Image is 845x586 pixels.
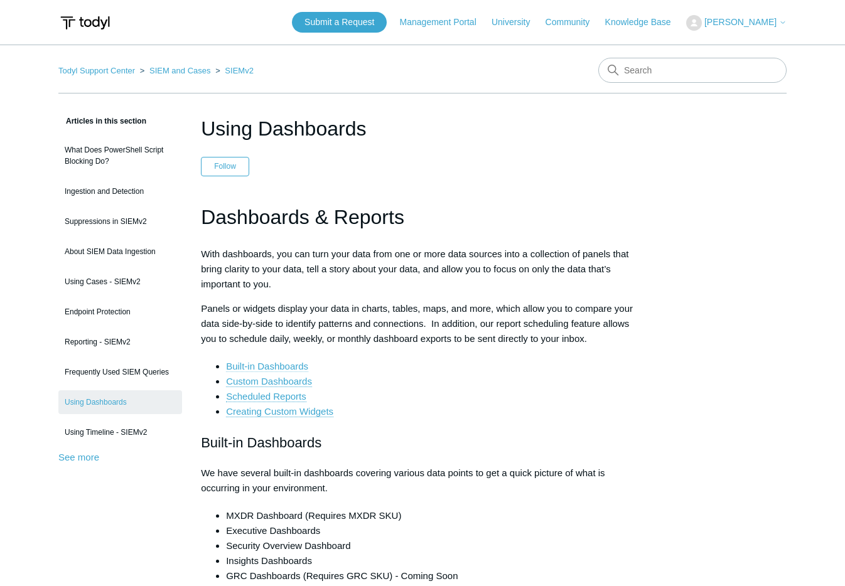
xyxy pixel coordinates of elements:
[149,66,211,75] a: SIEM and Cases
[225,66,254,75] a: SIEMv2
[400,16,489,29] a: Management Portal
[58,390,182,414] a: Using Dashboards
[58,138,182,173] a: What Does PowerShell Script Blocking Do?
[226,391,306,402] a: Scheduled Reports
[58,270,182,294] a: Using Cases - SIEMv2
[137,66,213,75] li: SIEM and Cases
[226,523,644,538] li: Executive Dashboards
[704,17,777,27] span: [PERSON_NAME]
[201,301,644,346] p: Panels or widgets display your data in charts, tables, maps, and more, which allow you to compare...
[201,114,644,144] h1: Using Dashboards
[58,66,135,75] a: Todyl Support Center
[292,12,387,33] a: Submit a Request
[58,66,137,75] li: Todyl Support Center
[58,179,182,203] a: Ingestion and Detection
[605,16,684,29] a: Knowledge Base
[201,157,249,176] button: Follow Article
[226,376,312,387] a: Custom Dashboards
[58,117,146,125] span: Articles in this section
[58,11,112,35] img: Todyl Support Center Help Center home page
[58,240,182,264] a: About SIEM Data Ingestion
[686,15,787,31] button: [PERSON_NAME]
[226,406,333,417] a: Creating Custom Widgets
[58,360,182,384] a: Frequently Used SIEM Queries
[58,420,182,444] a: Using Timeline - SIEMv2
[58,300,182,324] a: Endpoint Protection
[58,330,182,354] a: Reporting - SIEMv2
[226,361,308,372] a: Built-in Dashboards
[201,247,644,292] p: With dashboards, you can turn your data from one or more data sources into a collection of panels...
[213,66,254,75] li: SIEMv2
[58,452,99,462] a: See more
[492,16,542,29] a: University
[226,508,644,523] li: MXDR Dashboard (Requires MXDR SKU)
[226,553,644,568] li: Insights Dashboards
[201,466,644,496] p: We have several built-in dashboards covering various data points to get a quick picture of what i...
[201,432,644,454] h2: Built-in Dashboards
[201,201,644,233] h1: Dashboards & Reports
[598,58,787,83] input: Search
[546,16,603,29] a: Community
[226,538,644,553] li: Security Overview Dashboard
[226,568,644,583] li: GRC Dashboards (Requires GRC SKU) - Coming Soon
[58,210,182,233] a: Suppressions in SIEMv2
